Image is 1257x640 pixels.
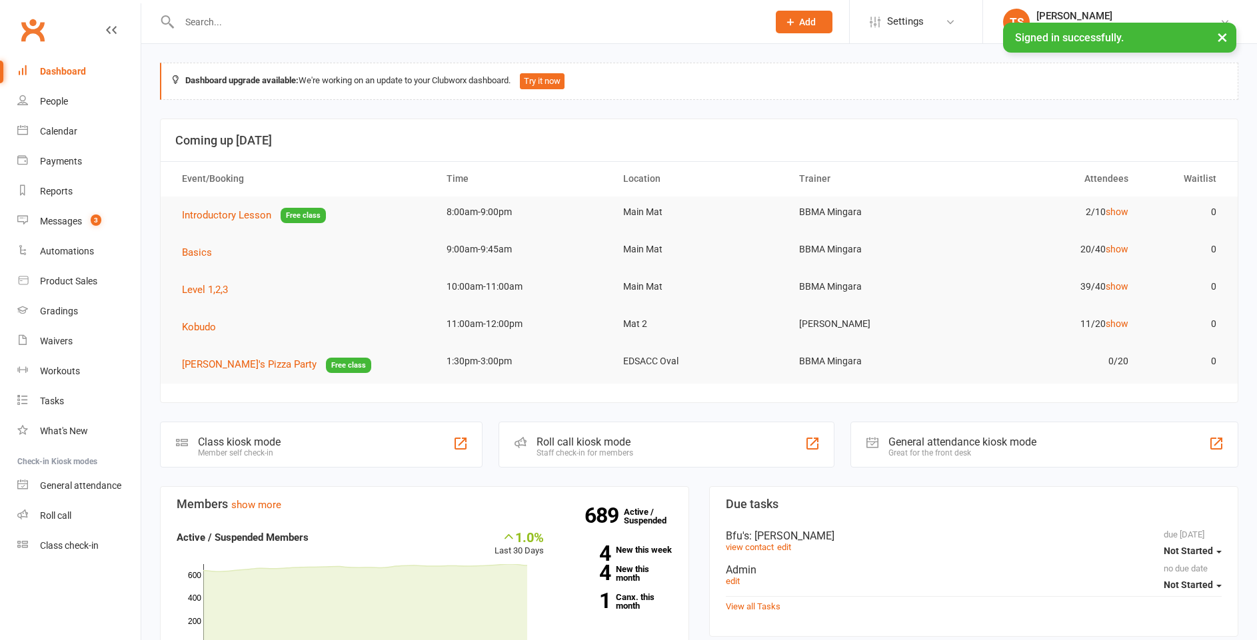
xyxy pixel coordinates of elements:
[40,540,99,551] div: Class check-in
[40,336,73,346] div: Waivers
[777,542,791,552] a: edit
[17,326,141,356] a: Waivers
[1140,346,1228,377] td: 0
[964,308,1140,340] td: 11/20
[182,358,317,370] span: [PERSON_NAME]'s Pizza Party
[799,17,816,27] span: Add
[964,271,1140,302] td: 39/40
[787,271,964,302] td: BBMA Mingara
[185,75,299,85] strong: Dashboard upgrade available:
[175,13,758,31] input: Search...
[787,162,964,196] th: Trainer
[537,448,633,458] div: Staff check-in for members
[964,162,1140,196] th: Attendees
[435,234,611,265] td: 9:00am-9:45am
[624,497,682,535] a: 689Active / Suspended
[40,66,86,77] div: Dashboard
[585,505,624,525] strong: 689
[611,162,788,196] th: Location
[40,396,64,406] div: Tasks
[182,284,228,296] span: Level 1,2,3
[787,308,964,340] td: [PERSON_NAME]
[182,282,237,298] button: Level 1,2,3
[326,358,371,373] span: Free class
[611,271,788,302] td: Main Mat
[40,480,121,491] div: General attendance
[435,271,611,302] td: 10:00am-11:00am
[17,206,141,236] a: Messages 3
[564,545,673,554] a: 4New this week
[160,63,1238,100] div: We're working on an update to your Clubworx dashboard.
[564,563,611,583] strong: 4
[611,308,788,340] td: Mat 2
[1015,31,1124,44] span: Signed in successfully.
[888,436,1036,448] div: General attendance kiosk mode
[17,147,141,176] a: Payments
[40,276,97,286] div: Product Sales
[1003,9,1030,35] div: TS
[182,246,212,258] span: Basics
[1164,573,1222,597] button: Not Started
[40,156,82,166] div: Payments
[182,319,225,335] button: Kobudo
[16,13,49,47] a: Clubworx
[182,356,371,373] button: [PERSON_NAME]'s Pizza PartyFree class
[964,234,1140,265] td: 20/40
[175,134,1223,147] h3: Coming up [DATE]
[564,593,673,610] a: 1Canx. this month
[435,346,611,377] td: 1:30pm-3:00pm
[17,87,141,117] a: People
[1140,234,1228,265] td: 0
[1140,271,1228,302] td: 0
[495,529,544,544] div: 1.0%
[1140,162,1228,196] th: Waitlist
[40,96,68,107] div: People
[1106,318,1128,329] a: show
[91,214,101,226] span: 3
[611,234,788,265] td: Main Mat
[726,542,774,552] a: view contact
[17,386,141,416] a: Tasks
[17,57,141,87] a: Dashboard
[1140,308,1228,340] td: 0
[17,296,141,326] a: Gradings
[726,529,1222,542] div: Bfu's
[564,591,611,611] strong: 1
[787,346,964,377] td: BBMA Mingara
[776,11,832,33] button: Add
[198,448,281,458] div: Member self check-in
[198,436,281,448] div: Class kiosk mode
[726,563,1222,576] div: Admin
[435,162,611,196] th: Time
[888,448,1036,458] div: Great for the front desk
[537,436,633,448] div: Roll call kiosk mode
[787,234,964,265] td: BBMA Mingara
[17,531,141,561] a: Class kiosk mode
[1164,579,1213,590] span: Not Started
[182,207,326,224] button: Introductory LessonFree class
[964,196,1140,228] td: 2/10
[40,126,77,137] div: Calendar
[1106,206,1128,217] a: show
[170,162,435,196] th: Event/Booking
[435,308,611,340] td: 11:00am-12:00pm
[40,186,73,196] div: Reports
[17,471,141,501] a: General attendance kiosk mode
[887,7,924,37] span: Settings
[231,499,281,511] a: show more
[40,306,78,316] div: Gradings
[17,266,141,296] a: Product Sales
[749,529,834,542] span: : [PERSON_NAME]
[17,117,141,147] a: Calendar
[726,497,1222,511] h3: Due tasks
[182,209,271,221] span: Introductory Lesson
[17,416,141,446] a: What's New
[1036,10,1220,22] div: [PERSON_NAME]
[177,497,672,511] h3: Members
[17,501,141,531] a: Roll call
[177,531,309,543] strong: Active / Suspended Members
[1036,22,1220,34] div: Black Belt Martial Arts [GEOGRAPHIC_DATA]
[17,356,141,386] a: Workouts
[1106,281,1128,292] a: show
[611,346,788,377] td: EDSACC Oval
